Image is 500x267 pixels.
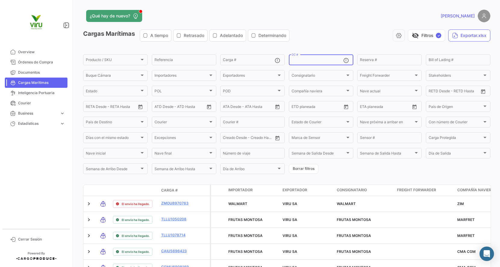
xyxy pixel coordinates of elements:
span: Stakeholders [429,74,482,78]
datatable-header-cell: Importador [226,185,280,196]
input: Creado Desde [223,137,245,141]
span: VIRU SA [283,217,297,222]
span: Órdenes de Compra [18,60,65,65]
span: Importadores [155,74,208,78]
span: MARFRET [457,217,475,222]
span: expand_more [60,121,65,126]
span: Importador [228,187,253,193]
span: A tiempo [150,32,168,38]
span: expand_more [60,111,65,116]
span: Nave próxima a arribar en [360,121,414,125]
span: Documentos [18,70,65,75]
input: Hasta [101,105,125,109]
a: Órdenes de Compra [5,57,67,67]
span: ¿Qué hay de nuevo? [90,13,130,19]
span: Semana de Arribo Desde [86,168,139,172]
input: Desde [292,105,302,109]
span: FRUTAS MONTOSA [228,249,263,254]
span: Días con el mismo estado [86,137,139,141]
a: CAIU5696423 [161,248,192,254]
a: Cargas Marítimas [5,78,67,88]
datatable-header-cell: Carga Protegida [211,185,226,196]
span: Con número de Courier [429,121,482,125]
span: Carga Protegida [429,137,482,141]
datatable-header-cell: Freight Forwarder [395,185,455,196]
span: El envío ha llegado. [122,201,150,206]
button: Adelantado [210,30,246,41]
a: Courier [5,98,67,108]
span: Marca de Sensor [292,137,345,141]
span: Excepciones [155,137,208,141]
datatable-header-cell: Póliza [195,188,210,193]
button: Open calendar [136,102,145,111]
span: Semana de Salida Hasta [360,152,414,156]
button: Open calendar [410,102,419,111]
span: POL [155,90,208,94]
span: Freight Forwarder [360,74,414,78]
span: VIRU SA [283,249,297,254]
input: Creado Hasta [249,137,273,141]
span: Courier [155,121,208,125]
button: Open calendar [342,102,351,111]
span: Compañía naviera [292,90,345,94]
button: Borrar filtros [289,164,318,174]
span: FRUTAS MONTOSA [337,217,371,222]
span: Semana de Arribo Hasta [155,168,208,172]
datatable-header-cell: Consignatario [334,185,395,196]
span: Business [18,111,57,116]
datatable-header-cell: Modo de Transporte [95,188,111,193]
span: VIRU SA [283,201,297,206]
span: Cargas Marítimas [18,80,65,85]
a: Expand/Collapse Row [86,233,92,239]
span: ZIM [457,201,464,206]
span: WALMART [228,201,247,206]
span: Overview [18,49,65,55]
span: [PERSON_NAME] [441,13,475,19]
span: El envío ha llegado. [122,217,150,222]
span: POD [223,90,277,94]
input: ATD Desde [155,105,173,109]
span: País de Origen [429,105,482,109]
datatable-header-cell: Carga # [159,185,195,195]
span: FRUTAS MONTOSA [228,217,263,222]
span: Estadísticas [18,121,57,126]
span: El envío ha llegado. [122,249,150,254]
button: Retrasado [173,30,207,41]
span: FRUTAS MONTOSA [228,233,263,238]
span: Nave actual [360,90,414,94]
input: Hasta [444,90,467,94]
span: Retrasado [184,32,204,38]
span: El envío ha llegado. [122,233,150,238]
span: Buque Cámara [86,74,139,78]
button: ¿Qué hay de nuevo? [86,10,142,22]
a: Overview [5,47,67,57]
span: Inteligencia Portuaria [18,90,65,96]
input: ATA Desde [223,105,241,109]
span: Courier [18,100,65,106]
span: Producto / SKU [86,59,139,63]
span: Nave inicial [86,152,139,156]
input: Hasta [375,105,399,109]
span: VIRU SA [283,233,297,238]
span: Cerrar Sesión [18,237,65,242]
span: Exportadores [223,74,277,78]
img: placeholder-user.png [478,10,490,22]
button: Exportar.xlsx [448,29,490,41]
input: Hasta [307,105,330,109]
input: Desde [429,90,439,94]
span: Consignatario [292,74,345,78]
span: Determinando [258,32,286,38]
span: País de Destino [86,121,139,125]
span: Freight Forwarder [397,187,436,193]
a: ZMOU8970763 [161,201,192,206]
span: ✓ [436,33,441,38]
button: Open calendar [479,87,488,96]
span: CMA CGM [457,249,476,254]
span: Día de Arribo [223,168,277,172]
button: Open calendar [273,102,282,111]
datatable-header-cell: Exportador [280,185,334,196]
span: Estado [86,90,139,94]
span: WALMART [337,201,356,206]
span: Día de Salida [429,152,482,156]
span: Exportador [283,187,307,193]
